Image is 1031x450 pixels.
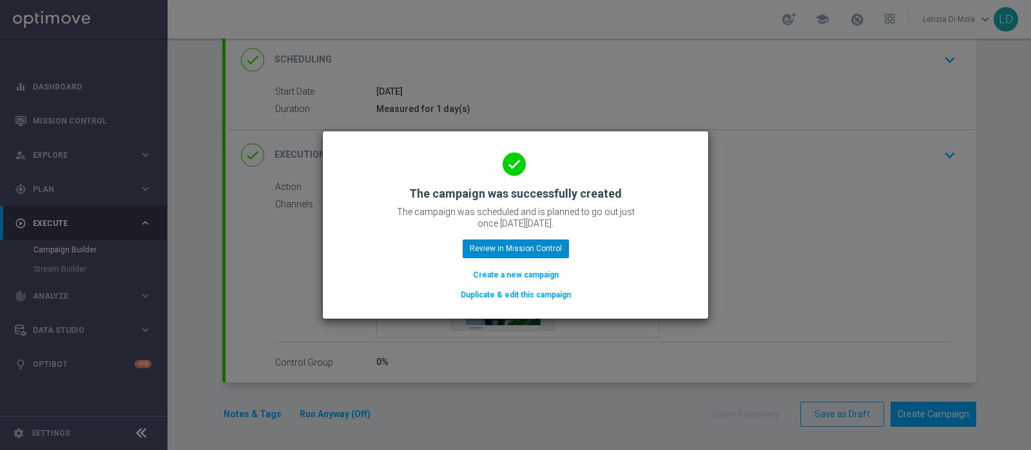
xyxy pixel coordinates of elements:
i: done [503,153,526,176]
p: The campaign was scheduled and is planned to go out just once [DATE][DATE]. [387,206,644,229]
button: Duplicate & edit this campaign [459,288,572,302]
button: Review in Mission Control [463,239,569,258]
h2: The campaign was successfully created [409,186,622,202]
button: Create a new campaign [472,268,560,282]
